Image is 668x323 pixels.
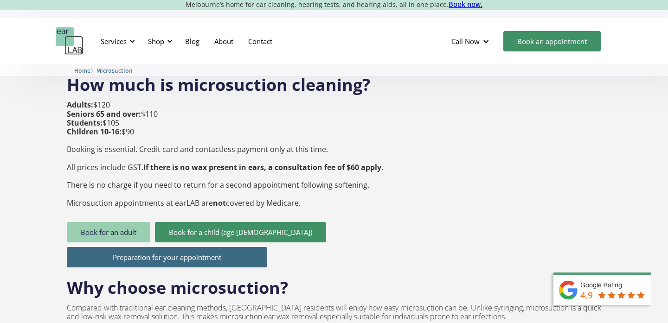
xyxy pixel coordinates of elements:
p: $120 $110 $105 $90 Booking is essential. Credit card and contactless payment only at this time. A... [67,101,384,207]
strong: not [213,198,226,208]
div: Call Now [451,37,480,46]
a: Book for a child (age [DEMOGRAPHIC_DATA]) [155,222,326,242]
a: Preparation for your appointment [67,247,267,267]
strong: Seniors 65 and over: [67,109,141,119]
a: Book an appointment [503,31,601,51]
div: Services [95,27,138,55]
li: 〉 [74,66,96,76]
strong: Adults: [67,100,93,110]
a: Book for an adult [67,222,150,242]
span: Microsuction [96,67,133,74]
h2: How much is microsuction cleaning? [67,64,601,96]
div: Services [101,37,127,46]
a: home [56,27,83,55]
a: Home [74,66,90,75]
a: Microsuction [96,66,133,75]
strong: If there is no wax present in ears, a consultation fee of $60 apply. [143,162,384,172]
strong: Students: [67,118,103,128]
a: Blog [178,28,207,55]
span: Home [74,67,90,74]
div: Call Now [444,27,499,55]
a: Contact [241,28,280,55]
div: Shop [148,37,164,46]
h2: Why choose microsuction? [67,267,288,299]
strong: Children 10-16: [67,127,122,137]
a: About [207,28,241,55]
div: Shop [142,27,175,55]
